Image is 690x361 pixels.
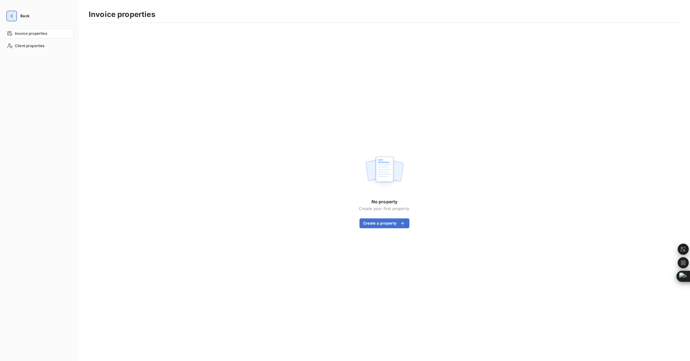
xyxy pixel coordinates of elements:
span: Back [20,14,30,18]
a: Invoice properties [5,29,74,39]
img: empty state [365,153,404,191]
h3: Invoice properties [89,9,155,20]
button: Back [5,11,34,21]
a: Client properties [5,41,74,51]
iframe: Intercom live chat [669,340,684,355]
span: Client properties [15,43,45,49]
span: No property [371,199,398,205]
span: Create your first property. [359,206,410,211]
span: Invoice properties [15,31,47,36]
button: Create a property [359,218,409,228]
